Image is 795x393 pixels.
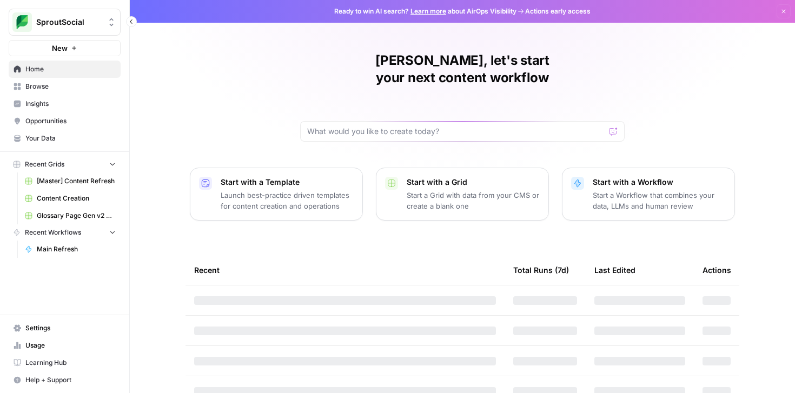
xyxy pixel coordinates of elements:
[9,337,121,354] a: Usage
[9,130,121,147] a: Your Data
[190,168,363,221] button: Start with a TemplateLaunch best-practice driven templates for content creation and operations
[20,241,121,258] a: Main Refresh
[52,43,68,54] span: New
[9,9,121,36] button: Workspace: SproutSocial
[221,190,354,211] p: Launch best-practice driven templates for content creation and operations
[376,168,549,221] button: Start with a GridStart a Grid with data from your CMS or create a blank one
[194,255,496,285] div: Recent
[25,64,116,74] span: Home
[562,168,735,221] button: Start with a WorkflowStart a Workflow that combines your data, LLMs and human review
[25,82,116,91] span: Browse
[20,172,121,190] a: [Master] Content Refresh
[37,176,116,186] span: [Master] Content Refresh
[9,78,121,95] a: Browse
[300,52,625,86] h1: [PERSON_NAME], let's start your next content workflow
[9,224,121,241] button: Recent Workflows
[407,190,540,211] p: Start a Grid with data from your CMS or create a blank one
[410,7,446,15] a: Learn more
[20,190,121,207] a: Content Creation
[9,40,121,56] button: New
[9,319,121,337] a: Settings
[37,211,116,221] span: Glossary Page Gen v2 Grid
[407,177,540,188] p: Start with a Grid
[513,255,569,285] div: Total Runs (7d)
[12,12,32,32] img: SproutSocial Logo
[594,255,635,285] div: Last Edited
[9,354,121,371] a: Learning Hub
[593,177,726,188] p: Start with a Workflow
[20,207,121,224] a: Glossary Page Gen v2 Grid
[25,134,116,143] span: Your Data
[9,112,121,130] a: Opportunities
[221,177,354,188] p: Start with a Template
[9,371,121,389] button: Help + Support
[36,17,102,28] span: SproutSocial
[334,6,516,16] span: Ready to win AI search? about AirOps Visibility
[25,116,116,126] span: Opportunities
[25,375,116,385] span: Help + Support
[37,244,116,254] span: Main Refresh
[9,61,121,78] a: Home
[25,358,116,368] span: Learning Hub
[703,255,731,285] div: Actions
[9,95,121,112] a: Insights
[593,190,726,211] p: Start a Workflow that combines your data, LLMs and human review
[307,126,605,137] input: What would you like to create today?
[25,159,64,169] span: Recent Grids
[25,99,116,109] span: Insights
[525,6,591,16] span: Actions early access
[37,194,116,203] span: Content Creation
[25,228,81,237] span: Recent Workflows
[25,341,116,350] span: Usage
[9,156,121,172] button: Recent Grids
[25,323,116,333] span: Settings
